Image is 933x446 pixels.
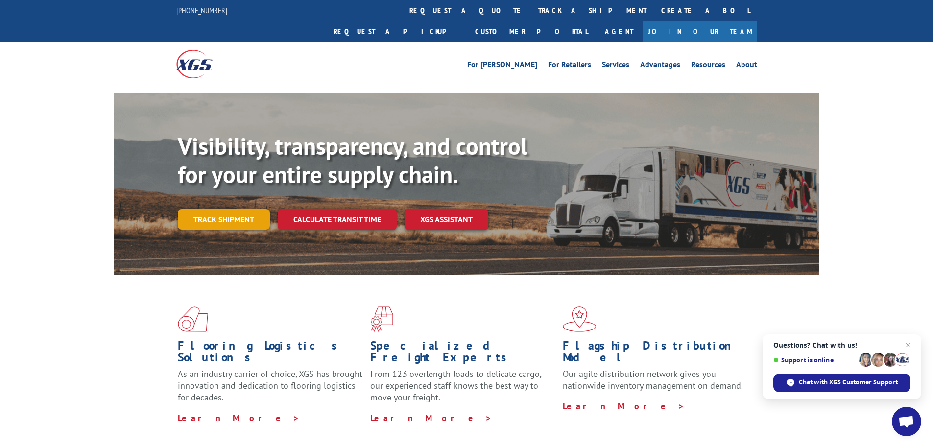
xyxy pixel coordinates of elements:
a: Learn More > [178,412,300,423]
a: Services [602,61,629,71]
a: Open chat [892,407,921,436]
a: Advantages [640,61,680,71]
span: Questions? Chat with us! [773,341,910,349]
a: [PHONE_NUMBER] [176,5,227,15]
span: As an industry carrier of choice, XGS has brought innovation and dedication to flooring logistics... [178,368,362,403]
a: Calculate transit time [278,209,397,230]
span: Support is online [773,356,856,364]
a: Join Our Team [643,21,757,42]
a: Track shipment [178,209,270,230]
a: For [PERSON_NAME] [467,61,537,71]
a: Learn More > [370,412,492,423]
a: Customer Portal [468,21,595,42]
img: xgs-icon-focused-on-flooring-red [370,306,393,332]
a: Learn More > [563,400,685,412]
b: Visibility, transparency, and control for your entire supply chain. [178,131,527,189]
img: xgs-icon-flagship-distribution-model-red [563,306,597,332]
a: For Retailers [548,61,591,71]
h1: Flooring Logistics Solutions [178,340,363,368]
a: About [736,61,757,71]
a: Agent [595,21,643,42]
span: Chat with XGS Customer Support [773,374,910,392]
a: Request a pickup [326,21,468,42]
h1: Specialized Freight Experts [370,340,555,368]
h1: Flagship Distribution Model [563,340,748,368]
img: xgs-icon-total-supply-chain-intelligence-red [178,306,208,332]
p: From 123 overlength loads to delicate cargo, our experienced staff knows the best way to move you... [370,368,555,412]
a: XGS ASSISTANT [405,209,488,230]
a: Resources [691,61,725,71]
span: Chat with XGS Customer Support [799,378,898,387]
span: Our agile distribution network gives you nationwide inventory management on demand. [563,368,743,391]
